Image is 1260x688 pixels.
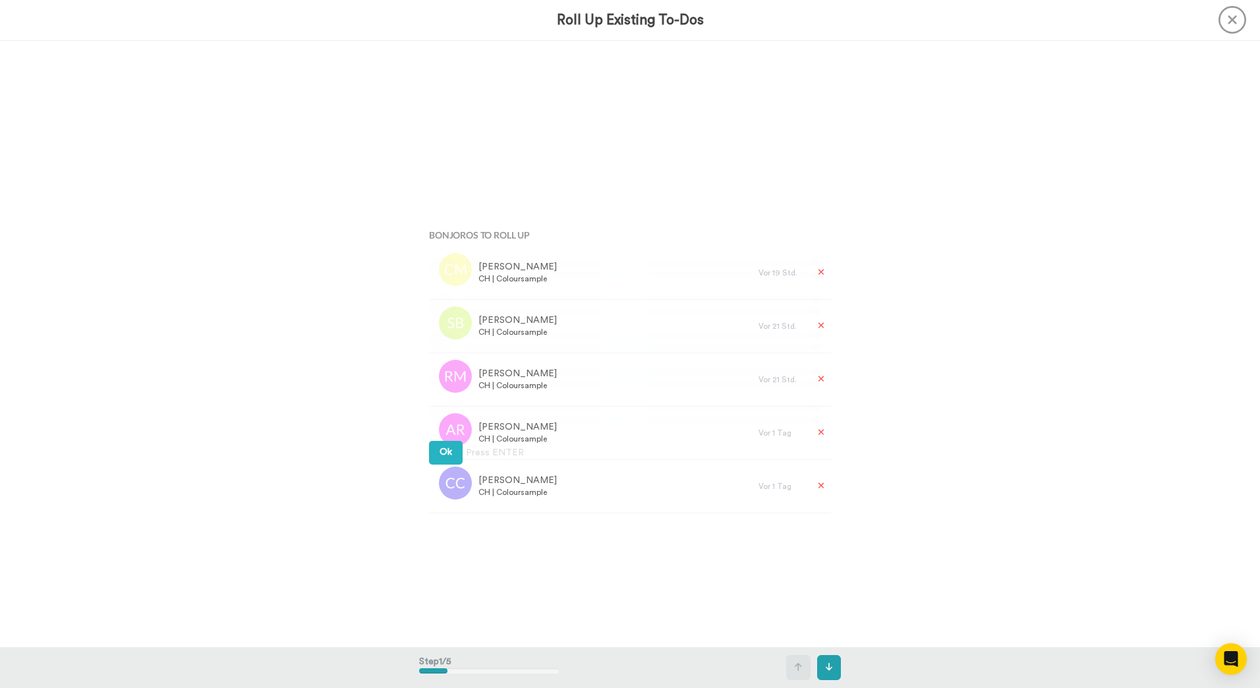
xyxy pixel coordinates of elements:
span: Ok [440,447,452,457]
div: Step 1 / 5 [419,648,559,687]
h3: Roll Up Existing To-Dos [557,13,704,28]
div: Open Intercom Messenger [1215,643,1247,675]
button: Ok [429,441,463,465]
h4: Bonjoros To Roll Up [429,230,831,240]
